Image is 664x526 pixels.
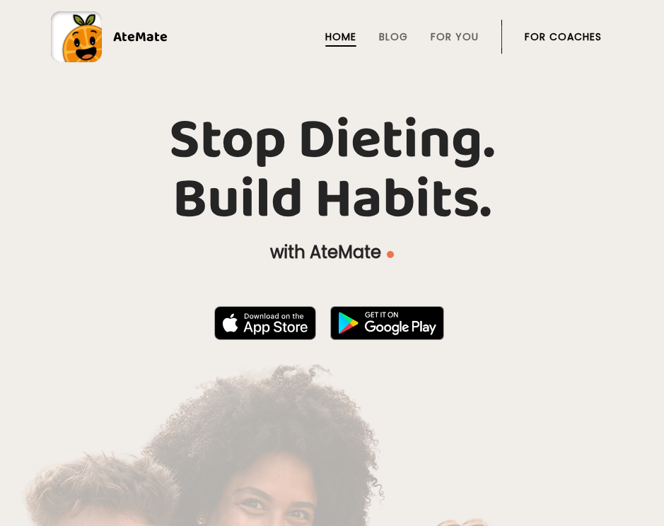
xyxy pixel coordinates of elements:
img: badge-download-google.png [330,306,444,340]
a: Home [325,31,356,42]
a: For Coaches [525,31,602,42]
p: with AteMate [51,241,613,264]
h1: Stop Dieting. Build Habits. [51,111,613,230]
img: badge-download-apple.svg [214,306,316,340]
a: Blog [379,31,408,42]
div: AteMate [102,25,168,48]
a: AteMate [51,11,613,62]
a: For You [431,31,479,42]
